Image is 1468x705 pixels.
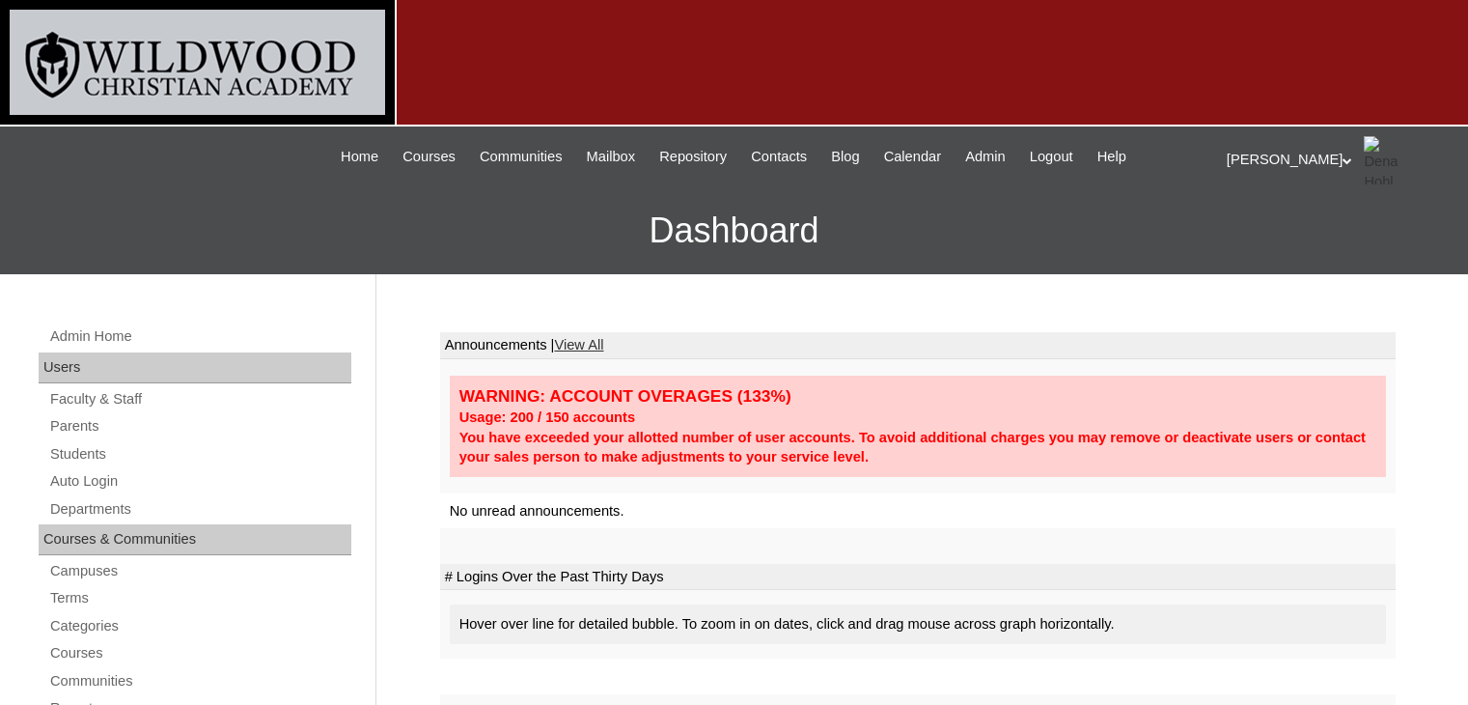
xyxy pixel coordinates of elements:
[587,146,636,168] span: Mailbox
[459,428,1376,467] div: You have exceeded your allotted number of user accounts. To avoid additional charges you may remo...
[440,564,1396,591] td: # Logins Over the Past Thirty Days
[10,187,1458,274] h3: Dashboard
[459,385,1376,408] div: WARNING: ACCOUNT OVERAGES (133%)
[440,332,1396,359] td: Announcements |
[402,146,456,168] span: Courses
[48,641,351,665] a: Courses
[650,146,736,168] a: Repository
[1030,146,1073,168] span: Logout
[480,146,563,168] span: Communities
[965,146,1006,168] span: Admin
[1364,136,1412,184] img: Dena Hohl
[1227,136,1449,184] div: [PERSON_NAME]
[741,146,817,168] a: Contacts
[331,146,388,168] a: Home
[440,493,1396,529] td: No unread announcements.
[1088,146,1136,168] a: Help
[10,10,385,115] img: logo-white.png
[48,669,351,693] a: Communities
[39,524,351,555] div: Courses & Communities
[48,586,351,610] a: Terms
[821,146,869,168] a: Blog
[393,146,465,168] a: Courses
[48,387,351,411] a: Faculty & Staff
[48,414,351,438] a: Parents
[751,146,807,168] span: Contacts
[48,442,351,466] a: Students
[470,146,572,168] a: Communities
[48,614,351,638] a: Categories
[341,146,378,168] span: Home
[1020,146,1083,168] a: Logout
[39,352,351,383] div: Users
[874,146,951,168] a: Calendar
[48,469,351,493] a: Auto Login
[956,146,1015,168] a: Admin
[659,146,727,168] span: Repository
[450,605,1386,644] div: Hover over line for detailed bubble. To zoom in on dates, click and drag mouse across graph horiz...
[459,409,635,425] strong: Usage: 200 / 150 accounts
[831,146,859,168] span: Blog
[48,559,351,583] a: Campuses
[554,337,603,352] a: View All
[577,146,646,168] a: Mailbox
[884,146,941,168] span: Calendar
[48,497,351,522] a: Departments
[48,324,351,349] a: Admin Home
[1097,146,1126,168] span: Help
